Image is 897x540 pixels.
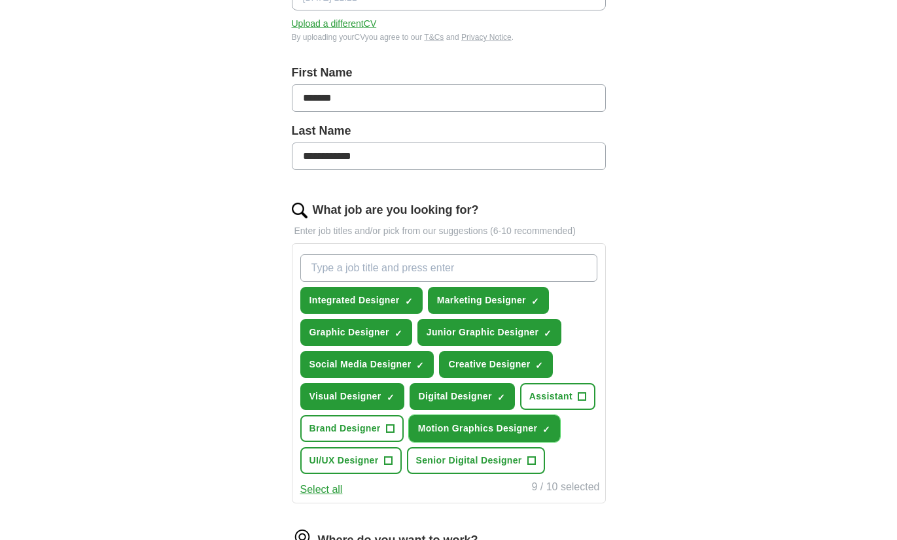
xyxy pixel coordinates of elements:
[535,360,543,371] span: ✓
[309,454,379,467] span: UI/UX Designer
[313,201,479,219] label: What job are you looking for?
[529,390,572,403] span: Assistant
[300,447,402,474] button: UI/UX Designer
[309,390,381,403] span: Visual Designer
[300,482,343,498] button: Select all
[292,31,606,43] div: By uploading your CV you agree to our and .
[309,358,412,371] span: Social Media Designer
[419,390,492,403] span: Digital Designer
[428,287,549,314] button: Marketing Designer✓
[531,479,599,498] div: 9 / 10 selected
[395,328,402,339] span: ✓
[416,360,424,371] span: ✓
[300,415,404,442] button: Brand Designer
[300,383,404,410] button: Visual Designer✓
[292,224,606,238] p: Enter job titles and/or pick from our suggestions (6-10 recommended)
[292,64,606,82] label: First Name
[300,254,597,282] input: Type a job title and press enter
[416,454,522,467] span: Senior Digital Designer
[300,351,434,378] button: Social Media Designer✓
[300,287,423,314] button: Integrated Designer✓
[542,424,550,435] span: ✓
[309,326,389,339] span: Graphic Designer
[292,17,377,31] button: Upload a differentCV
[309,422,381,435] span: Brand Designer
[387,392,395,403] span: ✓
[531,296,539,307] span: ✓
[407,447,545,474] button: Senior Digital Designer
[439,351,553,378] button: Creative Designer✓
[427,326,538,339] span: Junior Graphic Designer
[309,294,400,307] span: Integrated Designer
[497,392,505,403] span: ✓
[520,383,595,410] button: Assistant
[424,33,444,42] a: T&Cs
[410,383,515,410] button: Digital Designer✓
[544,328,552,339] span: ✓
[448,358,530,371] span: Creative Designer
[405,296,413,307] span: ✓
[292,203,308,218] img: search.png
[437,294,526,307] span: Marketing Designer
[418,422,538,435] span: Motion Graphics Designer
[461,33,512,42] a: Privacy Notice
[292,122,606,140] label: Last Name
[409,415,561,442] button: Motion Graphics Designer✓
[300,319,412,346] button: Graphic Designer✓
[417,319,561,346] button: Junior Graphic Designer✓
